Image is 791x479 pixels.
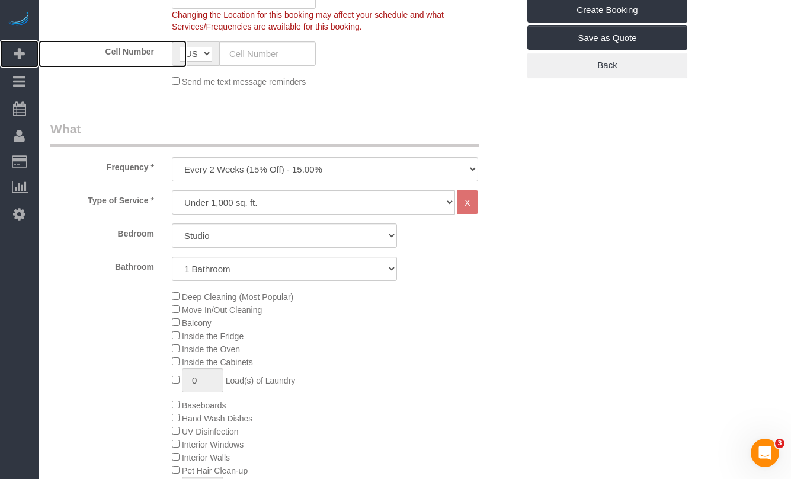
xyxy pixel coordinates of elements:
[182,440,244,449] span: Interior Windows
[182,77,306,87] span: Send me text message reminders
[182,427,239,436] span: UV Disinfection
[41,41,163,58] label: Cell Number
[226,376,296,385] span: Load(s) of Laundry
[751,439,779,467] iframe: Intercom live chat
[7,12,31,28] img: Automaid Logo
[41,223,163,239] label: Bedroom
[182,453,230,462] span: Interior Walls
[182,344,240,354] span: Inside the Oven
[182,292,293,302] span: Deep Cleaning (Most Popular)
[182,305,262,315] span: Move In/Out Cleaning
[182,414,252,423] span: Hand Wash Dishes
[527,25,687,50] a: Save as Quote
[527,53,687,78] a: Back
[182,401,226,410] span: Baseboards
[775,439,784,448] span: 3
[50,120,479,147] legend: What
[172,10,444,31] span: Changing the Location for this booking may affect your schedule and what Services/Frequencies are...
[41,257,163,273] label: Bathroom
[182,357,253,367] span: Inside the Cabinets
[41,157,163,173] label: Frequency *
[182,331,244,341] span: Inside the Fridge
[41,190,163,206] label: Type of Service *
[219,41,316,66] input: Cell Number
[182,466,248,475] span: Pet Hair Clean-up
[182,318,212,328] span: Balcony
